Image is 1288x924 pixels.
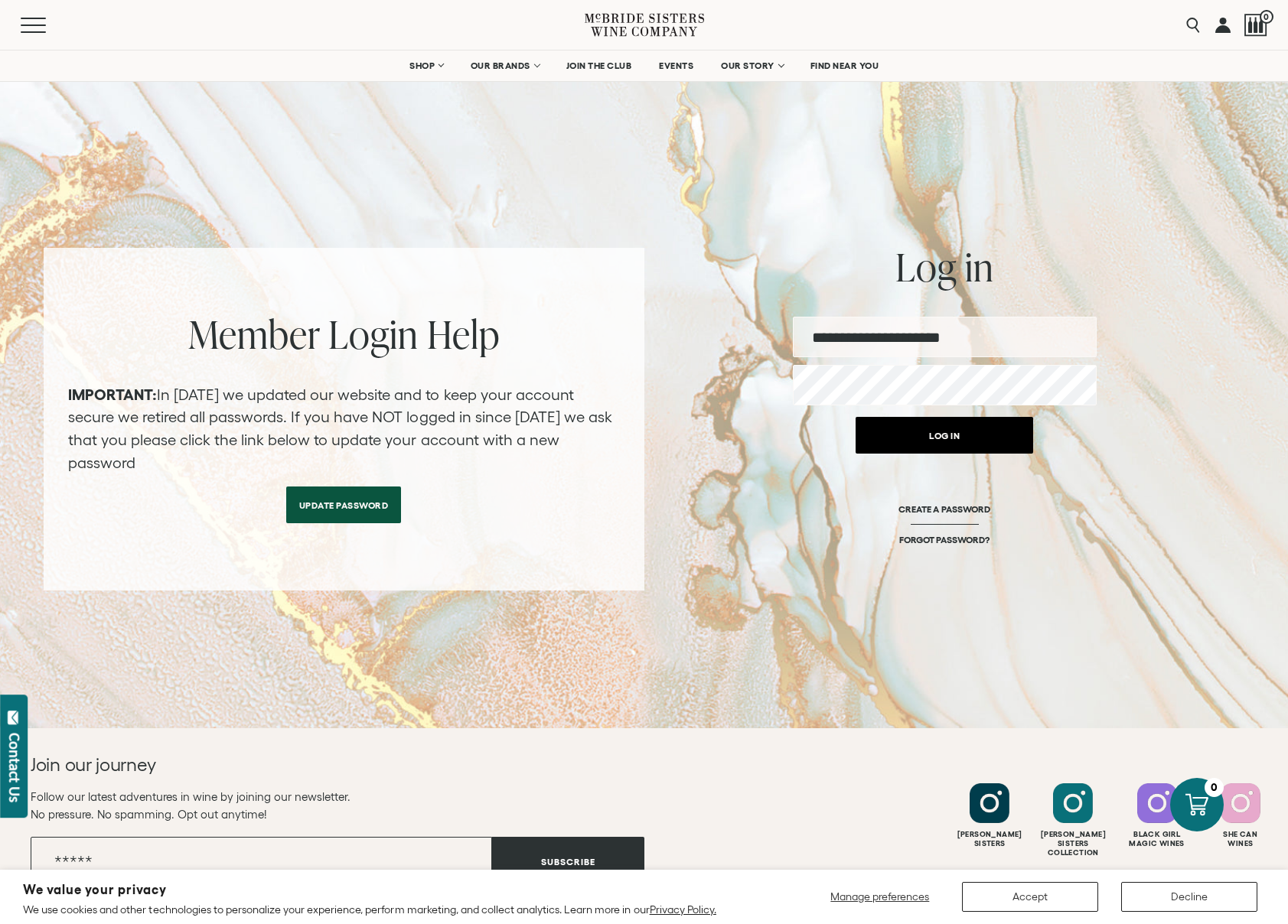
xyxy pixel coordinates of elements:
span: 0 [1260,10,1273,24]
button: Manage preferences [821,882,939,912]
div: Black Girl Magic Wines [1117,830,1197,848]
div: [PERSON_NAME] Sisters Collection [1033,830,1113,857]
span: SHOP [409,60,435,71]
a: OUR BRANDS [461,50,549,81]
button: Subscribe [492,837,644,887]
div: She Can Wines [1201,830,1280,848]
a: Privacy Policy. [650,903,716,916]
a: Follow McBride Sisters on Instagram [PERSON_NAME]Sisters [950,783,1029,848]
strong: IMPORTANT: [68,386,157,403]
a: JOIN THE CLUB [556,50,642,81]
h2: We value your privacy [23,883,716,896]
span: EVENTS [659,60,693,71]
button: Accept [962,882,1098,912]
a: FORGOT PASSWORD? [899,534,990,545]
span: OUR STORY [721,60,774,71]
h2: Join our journey [31,753,582,777]
a: Follow Black Girl Magic Wines on Instagram Black GirlMagic Wines [1117,783,1197,848]
a: FIND NEAR YOU [801,50,889,81]
a: CREATE A PASSWORD [898,503,990,534]
h2: Log in [793,248,1097,286]
h2: Member Login Help [68,315,620,353]
span: FIND NEAR YOU [810,60,879,71]
div: 0 [1205,778,1224,797]
a: SHOP [399,50,453,81]
div: [PERSON_NAME] Sisters [950,830,1029,848]
span: JOIN THE CLUB [566,60,632,71]
button: Decline [1121,882,1257,912]
a: OUR STORY [711,50,793,81]
button: Log in [856,417,1033,454]
a: EVENTS [649,50,703,81]
p: We use cookies and other technologies to personalize your experience, perform marketing, and coll... [23,903,716,916]
p: In [DATE] we updated our website and to keep your account secure we retired all passwords. If you... [68,384,620,474]
span: Manage preferences [830,890,929,903]
span: OUR BRANDS [471,60,530,71]
a: Follow SHE CAN Wines on Instagram She CanWines [1201,783,1280,848]
a: Follow McBride Sisters Collection on Instagram [PERSON_NAME] SistersCollection [1033,783,1113,857]
a: Update Password [286,486,402,523]
p: Follow our latest adventures in wine by joining our newsletter. No pressure. No spamming. Opt out... [31,788,644,823]
div: Contact Us [7,733,22,802]
input: Email [31,837,492,887]
button: Mobile Menu Trigger [21,18,76,33]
